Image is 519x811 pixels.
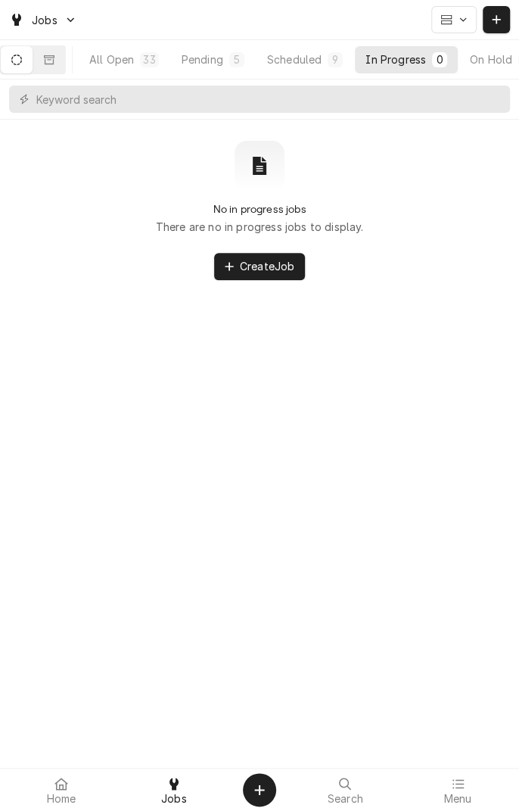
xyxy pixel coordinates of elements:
p: There are no in progress jobs to display. [156,219,364,235]
span: Home [47,793,76,805]
div: Pending [182,51,223,67]
div: In Progress [365,51,426,67]
button: Create Object [243,773,276,806]
a: Jobs [119,772,230,808]
span: Jobs [161,793,187,805]
span: Jobs [32,12,57,28]
div: Scheduled [267,51,322,67]
div: All Open [89,51,134,67]
span: Search [328,793,363,805]
a: Go to Jobs [3,8,83,33]
div: On Hold [470,51,512,67]
h2: No in progress jobs [213,203,306,216]
a: Search [290,772,401,808]
div: 5 [232,51,241,67]
div: 33 [143,51,155,67]
span: Create Job [237,258,297,274]
a: Home [6,772,117,808]
span: Menu [443,793,471,805]
a: Menu [402,772,514,808]
div: 9 [331,51,340,67]
div: 0 [435,51,444,67]
input: Keyword search [36,86,502,113]
button: CreateJob [214,253,305,280]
